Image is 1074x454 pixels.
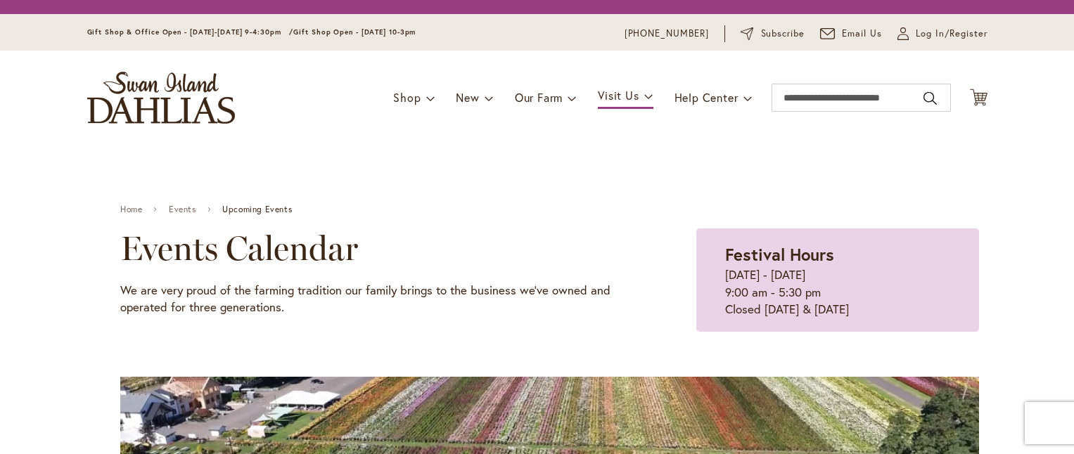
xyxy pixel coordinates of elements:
[923,87,936,110] button: Search
[625,27,710,41] a: [PHONE_NUMBER]
[725,266,950,318] p: [DATE] - [DATE] 9:00 am - 5:30 pm Closed [DATE] & [DATE]
[11,404,50,443] iframe: Launch Accessibility Center
[222,205,292,214] span: Upcoming Events
[820,27,882,41] a: Email Us
[456,90,479,105] span: New
[916,27,987,41] span: Log In/Register
[598,88,639,103] span: Visit Us
[393,90,421,105] span: Shop
[741,27,805,41] a: Subscribe
[842,27,882,41] span: Email Us
[120,282,626,316] p: We are very proud of the farming tradition our family brings to the business we've owned and oper...
[120,205,142,214] a: Home
[169,205,196,214] a: Events
[120,228,626,268] h2: Events Calendar
[897,27,987,41] a: Log In/Register
[87,27,294,37] span: Gift Shop & Office Open - [DATE]-[DATE] 9-4:30pm /
[725,243,834,266] strong: Festival Hours
[675,90,739,105] span: Help Center
[87,72,235,124] a: store logo
[761,27,805,41] span: Subscribe
[515,90,563,105] span: Our Farm
[293,27,416,37] span: Gift Shop Open - [DATE] 10-3pm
